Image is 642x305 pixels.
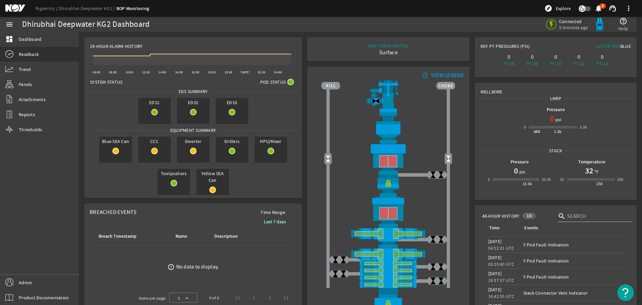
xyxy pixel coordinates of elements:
img: LowerAnnularClose.png [321,197,455,228]
b: Pressure [511,159,529,165]
img: Valve2Open.png [444,155,452,163]
div: Breach Timestamp [98,233,167,240]
text: 08:00 [109,70,117,74]
span: 48-Hour History [482,213,520,219]
a: Dhirubhai Deepwater KG2 [59,5,116,11]
span: Admin [19,279,32,286]
h1: 0 [550,113,554,124]
div: 15.0k [523,180,532,187]
div: 3.0k [580,124,587,131]
text: 18:00 [192,70,199,74]
div: 350 [617,176,624,183]
div: Description [214,233,238,240]
text: 20:00 [208,70,216,74]
div: Y Pod Fault Indication [523,274,623,280]
div: 32 [560,176,564,183]
span: psi [554,116,561,123]
img: RiserAdapter.png [321,80,455,112]
span: Blue SEA Can [99,137,132,146]
mat-icon: dashboard [5,35,13,43]
span: °F [593,168,599,175]
span: psi [518,168,525,175]
button: more_vert [621,0,637,16]
text: 22:00 [225,70,232,74]
div: 0 [545,54,566,60]
h1: 0 [514,165,518,176]
span: Connected [559,18,588,24]
div: 0 [522,54,543,60]
button: Open Resource Center [617,284,634,301]
img: ShearRamOpen.png [321,228,455,239]
img: ValveClose.png [429,263,437,271]
span: Breached Events [90,209,136,216]
span: Pod Status [260,79,286,85]
legacy-datetime-component: [DATE] [488,238,502,244]
img: ValveClose.png [331,270,339,278]
div: PT-12 [569,60,590,67]
div: 1.8k [554,128,562,135]
mat-icon: support_agent [609,4,617,12]
span: LMRP [548,95,564,102]
button: Last 7 days [258,216,291,228]
div: 250 [596,180,603,187]
mat-icon: explore [544,4,552,12]
span: Help [618,25,628,32]
img: Valve2Open.png [324,155,332,163]
div: Name [175,233,205,240]
img: BopBodyShearBottom.png [321,239,455,248]
div: Key PT Pressures (PSI) [480,43,556,52]
img: ValveClose.png [429,235,437,243]
a: BOP Monitoring [116,5,149,12]
div: PT-10 [545,60,566,67]
div: 0 [499,54,519,60]
div: Stack Connector Vent Indicator [523,290,623,296]
legacy-datetime-component: 04:52:31 UTC [488,245,515,251]
div: Events [524,224,538,232]
span: Readback [19,51,39,58]
div: 0 [524,124,526,131]
img: Valve2Close.png [372,97,380,105]
span: Dashboard [19,36,41,43]
span: Yellow SEA Can [196,169,229,185]
img: FlexJoint.png [321,112,455,143]
img: PipeRamOpen.png [321,281,455,288]
div: 500 [534,128,540,135]
div: 0 [569,54,590,60]
span: Drillers [216,137,248,146]
span: System Status [90,79,122,85]
div: Items per page: [139,295,167,302]
span: EDS1 [138,98,171,107]
b: Last 7 days [264,219,286,225]
div: Y Pod Fault Indication [523,257,623,264]
mat-icon: menu [5,20,13,28]
div: Name [176,233,187,240]
img: UpperAnnularClose.png [321,143,455,175]
text: 04:00 [274,70,282,74]
div: No data to display. [176,263,219,270]
img: PipeRamOpen.png [321,274,455,281]
b: Temperature [578,159,605,165]
div: Wellbore [475,83,636,95]
legacy-datetime-component: [DATE] [488,271,502,277]
text: 14:00 [158,70,166,74]
span: Toolpushers [157,169,190,178]
img: RiserConnectorLock.png [321,175,455,197]
span: Product Documentation [19,294,69,301]
div: VIEW LEGEND [431,72,464,79]
span: Reports [19,111,35,118]
mat-icon: help_outline [619,17,627,25]
legacy-datetime-component: 16:42:55 UTC [488,293,515,299]
div: 0 of 0 [209,295,219,301]
img: ValveClose.png [339,256,347,264]
span: Stack [547,147,564,154]
img: ValveClose.png [339,270,347,278]
span: 5 minutes ago [559,24,588,30]
div: Time [489,224,500,232]
input: Search [567,212,627,220]
div: PT-06 [499,60,519,67]
button: Explore [542,3,573,14]
img: PipeRamOpen.png [321,267,455,274]
mat-icon: error_outline [168,263,175,271]
legacy-datetime-component: 19:37:37 UTC [488,277,515,283]
i: search [558,212,566,220]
